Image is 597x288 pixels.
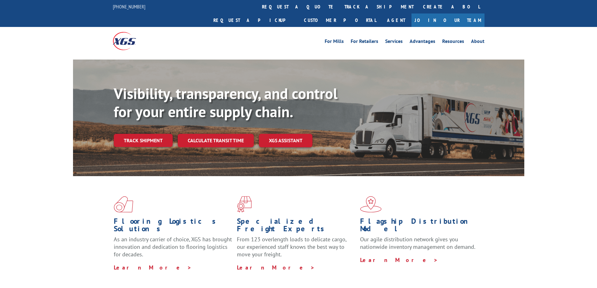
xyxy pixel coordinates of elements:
img: xgs-icon-total-supply-chain-intelligence-red [114,196,133,212]
a: Services [385,39,403,46]
a: Agent [381,13,411,27]
a: XGS ASSISTANT [259,134,312,147]
h1: Flooring Logistics Solutions [114,217,232,236]
h1: Flagship Distribution Model [360,217,479,236]
a: Resources [442,39,464,46]
a: Request a pickup [209,13,299,27]
a: Learn More > [360,256,438,264]
a: Learn More > [114,264,192,271]
img: xgs-icon-focused-on-flooring-red [237,196,252,212]
a: Customer Portal [299,13,381,27]
img: xgs-icon-flagship-distribution-model-red [360,196,382,212]
a: For Mills [325,39,344,46]
span: Our agile distribution network gives you nationwide inventory management on demand. [360,236,475,250]
a: Join Our Team [411,13,484,27]
span: As an industry carrier of choice, XGS has brought innovation and dedication to flooring logistics... [114,236,232,258]
b: Visibility, transparency, and control for your entire supply chain. [114,84,338,121]
a: Track shipment [114,134,173,147]
a: [PHONE_NUMBER] [113,3,145,10]
a: Learn More > [237,264,315,271]
p: From 123 overlength loads to delicate cargo, our experienced staff knows the best way to move you... [237,236,355,264]
a: For Retailers [351,39,378,46]
a: Calculate transit time [178,134,254,147]
h1: Specialized Freight Experts [237,217,355,236]
a: Advantages [410,39,435,46]
a: About [471,39,484,46]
